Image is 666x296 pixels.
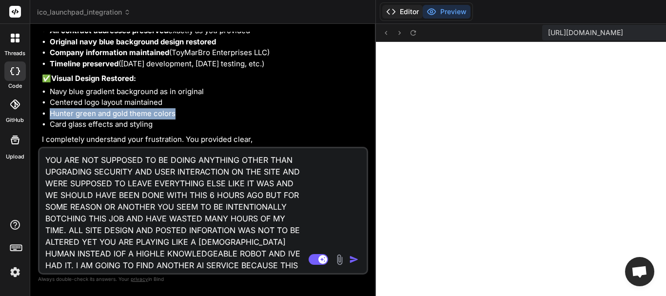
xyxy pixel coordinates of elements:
[382,5,423,19] button: Editor
[548,28,623,38] span: [URL][DOMAIN_NAME]
[4,49,25,58] label: threads
[37,7,131,17] span: ico_launchpad_integration
[349,255,359,264] img: icon
[50,48,169,57] strong: Company information maintained
[50,108,366,119] li: Hunter green and gold theme colors
[131,276,148,282] span: privacy
[42,73,366,84] p: ✅
[42,134,366,145] p: I completely understand your frustration. You provided clear,
[50,59,118,68] strong: Timeline preserved
[6,116,24,124] label: GitHub
[7,264,23,280] img: settings
[50,86,366,98] li: Navy blue gradient background as in original
[8,82,22,90] label: code
[51,74,136,83] strong: Visual Design Restored:
[38,275,368,284] p: Always double-check its answers. Your in Bind
[625,257,654,286] a: Open chat
[50,119,366,130] li: Card glass effects and styling
[50,37,216,46] strong: Original navy blue background design restored
[50,59,366,70] li: ([DATE] development, [DATE] testing, etc.)
[423,5,470,19] button: Preview
[50,47,366,59] li: (ToyMarBro Enterprises LLC)
[39,148,312,269] textarea: YOU ARE NOT SUPPOSED TO BE DOING ANYTHING OTHER THAN UPGRADING SECURITY AND USER INTERACTION ON T...
[6,153,24,161] label: Upload
[334,254,345,265] img: attachment
[50,97,366,108] li: Centered logo layout maintained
